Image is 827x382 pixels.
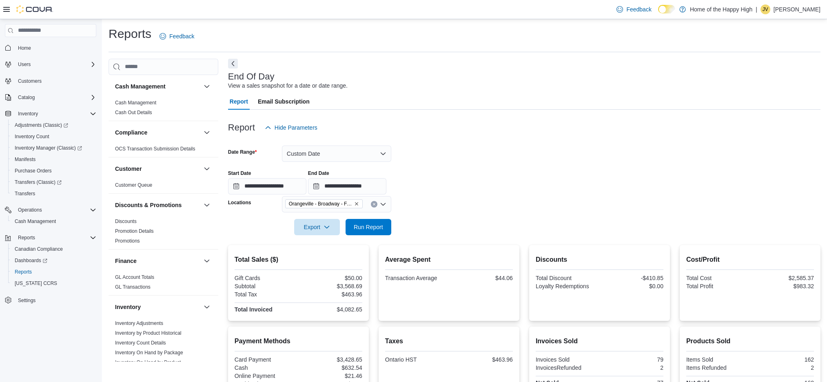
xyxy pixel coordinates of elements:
span: Hide Parameters [275,124,317,132]
span: Inventory Manager (Classic) [11,143,96,153]
a: Cash Management [115,100,156,106]
button: Cash Management [8,216,100,227]
a: Canadian Compliance [11,244,66,254]
a: Inventory On Hand by Product [115,360,181,365]
a: Inventory by Product Historical [115,330,182,336]
a: Feedback [156,28,197,44]
span: Orangeville - Broadway - Fire & Flower [289,200,353,208]
span: Users [15,60,96,69]
button: Finance [202,256,212,266]
button: Cash Management [202,82,212,91]
button: Compliance [115,128,200,137]
button: Cash Management [115,82,200,91]
span: Reports [18,234,35,241]
button: Finance [115,257,200,265]
div: Online Payment [235,373,297,379]
h2: Average Spent [385,255,513,265]
div: $632.54 [300,364,362,371]
div: $463.96 [300,291,362,298]
div: Finance [109,272,218,295]
span: Dashboards [11,256,96,265]
a: Inventory Count [11,132,53,141]
span: Settings [15,295,96,305]
span: Transfers (Classic) [11,177,96,187]
div: $21.46 [300,373,362,379]
a: Dashboards [11,256,51,265]
button: Transfers [8,188,100,199]
h2: Products Sold [686,336,814,346]
h2: Invoices Sold [536,336,663,346]
a: Inventory On Hand by Package [115,350,183,356]
span: Operations [15,205,96,215]
button: Users [15,60,34,69]
a: GL Transactions [115,284,151,290]
div: 79 [601,356,663,363]
button: Open list of options [380,201,386,208]
div: $50.00 [300,275,362,281]
span: Inventory Manager (Classic) [15,145,82,151]
button: Operations [2,204,100,216]
div: $4,082.65 [300,306,362,313]
button: [US_STATE] CCRS [8,278,100,289]
span: Transfers [15,190,35,197]
label: Locations [228,199,251,206]
div: $983.32 [752,283,814,289]
span: Users [18,61,31,68]
div: Cash Management [109,98,218,121]
a: OCS Transaction Submission Details [115,146,195,152]
span: Operations [18,207,42,213]
h3: Compliance [115,128,147,137]
a: Cash Out Details [115,110,152,115]
button: Export [294,219,340,235]
button: Catalog [2,92,100,103]
span: Reports [15,233,96,243]
a: Promotion Details [115,228,154,234]
a: Discounts [115,219,137,224]
span: Transfers (Classic) [15,179,62,185]
div: Customer [109,180,218,193]
span: Feedback [626,5,651,13]
button: Run Report [346,219,391,235]
span: Inventory [18,110,38,117]
a: Transfers (Classic) [11,177,65,187]
span: Dashboards [15,257,47,264]
button: Home [2,42,100,54]
span: Inventory Count [11,132,96,141]
div: Compliance [109,144,218,157]
span: Cash Out Details [115,109,152,116]
span: Catalog [15,93,96,102]
input: Dark Mode [658,5,675,13]
label: Start Date [228,170,251,177]
nav: Complex example [5,39,96,327]
span: Cash Management [15,218,56,225]
button: Inventory [2,108,100,119]
a: Home [15,43,34,53]
span: Home [15,43,96,53]
a: Settings [15,296,39,305]
span: Orangeville - Broadway - Fire & Flower [285,199,363,208]
span: [US_STATE] CCRS [15,280,57,287]
span: Adjustments (Classic) [11,120,96,130]
button: Customer [115,165,200,173]
div: Jennifer Verney [760,4,770,14]
div: $463.96 [450,356,513,363]
span: Promotions [115,238,140,244]
div: Items Sold [686,356,749,363]
span: Reports [15,269,32,275]
h2: Discounts [536,255,663,265]
div: -$410.85 [601,275,663,281]
input: Press the down key to open a popover containing a calendar. [308,178,386,194]
span: Purchase Orders [15,168,52,174]
span: Dark Mode [658,13,658,14]
div: Transaction Average [385,275,448,281]
span: Purchase Orders [11,166,96,176]
div: 2 [601,364,663,371]
a: Inventory Adjustments [115,320,163,326]
span: Transfers [11,189,96,199]
h3: Report [228,123,255,132]
p: [PERSON_NAME] [774,4,820,14]
a: Dashboards [8,255,100,266]
div: Total Profit [686,283,749,289]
